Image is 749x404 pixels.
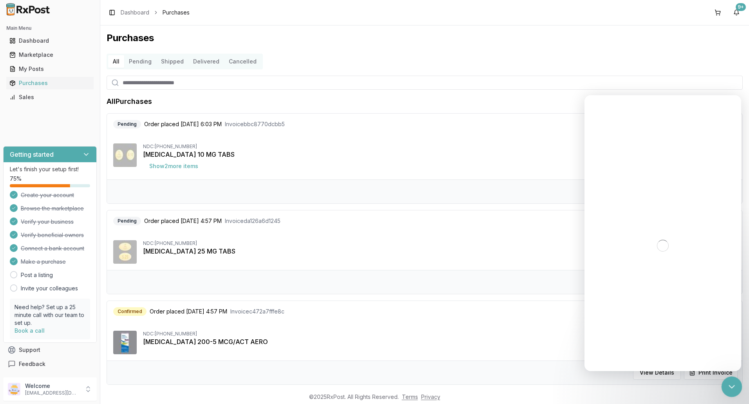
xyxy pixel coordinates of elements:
p: [EMAIL_ADDRESS][DOMAIN_NAME] [25,390,80,396]
div: NDC: [PHONE_NUMBER] [143,240,736,246]
span: Order placed [DATE] 4:57 PM [144,217,222,225]
h3: Getting started [10,150,54,159]
span: 75 % [10,175,22,183]
a: Privacy [421,393,440,400]
a: Invite your colleagues [21,284,78,292]
img: User avatar [8,383,20,395]
button: Pending [124,55,156,68]
button: Sales [3,91,97,103]
span: Purchases [163,9,190,16]
h1: All Purchases [107,96,152,107]
h2: Main Menu [6,25,94,31]
iframe: Intercom live chat [584,95,741,371]
button: Print Invoice [684,366,738,380]
button: My Posts [3,63,97,75]
div: NDC: [PHONE_NUMBER] [143,143,736,150]
iframe: Intercom live chat [722,377,742,397]
span: Order placed [DATE] 6:03 PM [144,120,222,128]
span: Order placed [DATE] 4:57 PM [150,308,227,315]
a: Post a listing [21,271,53,279]
img: Jardiance 25 MG TABS [113,240,137,264]
p: Let's finish your setup first! [10,165,90,173]
div: [MEDICAL_DATA] 25 MG TABS [143,246,736,256]
div: Purchases [9,79,90,87]
div: Pending [113,120,141,129]
button: Delivered [188,55,224,68]
span: Connect a bank account [21,245,84,252]
a: My Posts [6,62,94,76]
span: Invoice c472a7fffe8c [230,308,284,315]
span: Create your account [21,191,74,199]
span: Invoice bbc8770dcbb5 [225,120,285,128]
button: Marketplace [3,49,97,61]
button: Support [3,343,97,357]
button: 9+ [730,6,743,19]
a: Dashboard [121,9,149,16]
span: Invoice da126a6d1245 [225,217,280,225]
div: [MEDICAL_DATA] 10 MG TABS [143,150,736,159]
div: Marketplace [9,51,90,59]
div: Pending [113,217,141,225]
button: Show2more items [143,159,204,173]
div: Confirmed [113,307,147,316]
div: NDC: [PHONE_NUMBER] [143,331,736,337]
img: RxPost Logo [3,3,53,16]
button: Feedback [3,357,97,371]
button: Shipped [156,55,188,68]
a: Purchases [6,76,94,90]
nav: breadcrumb [121,9,190,16]
a: Book a call [14,327,45,334]
button: All [108,55,124,68]
span: Feedback [19,360,45,368]
a: Dashboard [6,34,94,48]
span: Browse the marketplace [21,205,84,212]
img: Jardiance 10 MG TABS [113,143,137,167]
div: 9+ [736,3,746,11]
button: Dashboard [3,34,97,47]
span: Verify beneficial owners [21,231,84,239]
span: Make a purchase [21,258,66,266]
a: Marketplace [6,48,94,62]
div: My Posts [9,65,90,73]
p: Welcome [25,382,80,390]
button: Purchases [3,77,97,89]
button: View Details [633,366,681,380]
p: Need help? Set up a 25 minute call with our team to set up. [14,303,85,327]
div: [MEDICAL_DATA] 200-5 MCG/ACT AERO [143,337,736,346]
a: Terms [402,393,418,400]
div: Dashboard [9,37,90,45]
button: Cancelled [224,55,261,68]
span: Verify your business [21,218,74,226]
a: Sales [6,90,94,104]
img: Dulera 200-5 MCG/ACT AERO [113,331,137,354]
div: Sales [9,93,90,101]
h1: Purchases [107,32,743,44]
